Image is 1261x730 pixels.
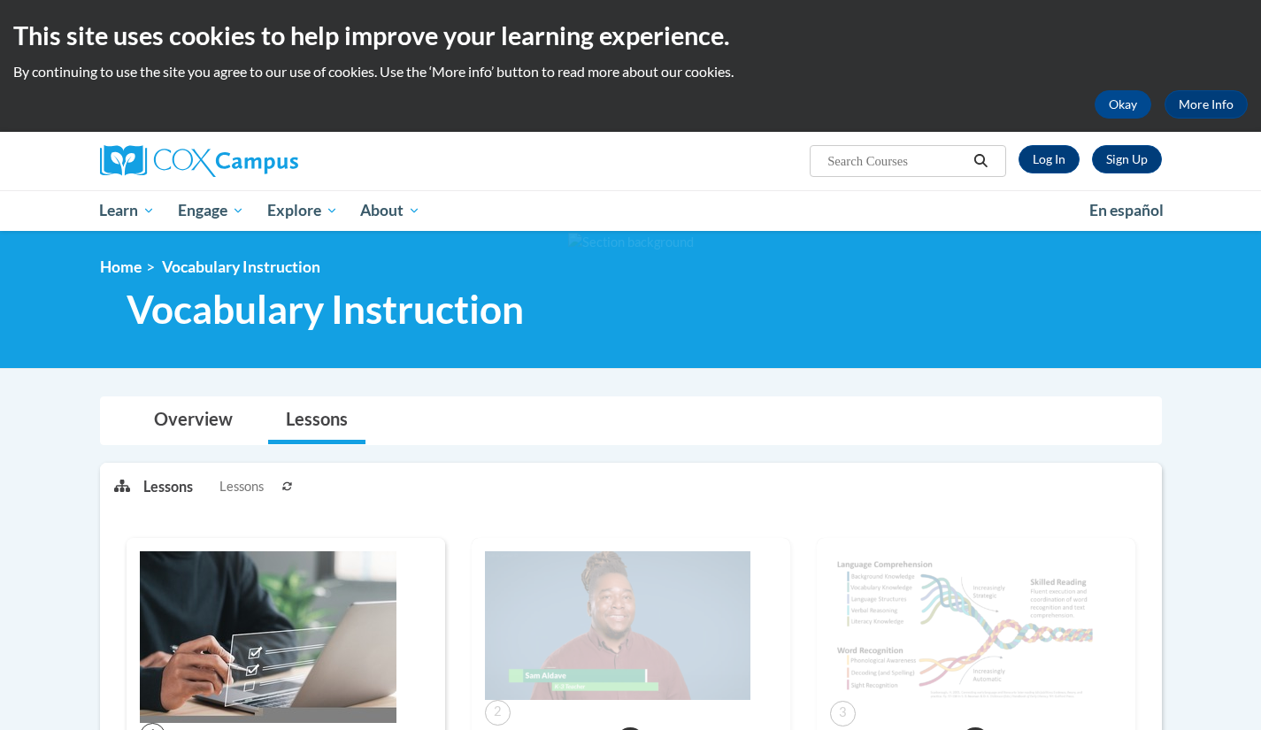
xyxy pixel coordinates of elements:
[830,701,856,726] span: 3
[1019,145,1080,173] a: Log In
[1078,192,1175,229] a: En español
[268,397,365,444] a: Lessons
[1089,201,1164,219] span: En español
[136,397,250,444] a: Overview
[256,190,350,231] a: Explore
[219,477,264,496] span: Lessons
[13,18,1248,53] h2: This site uses cookies to help improve your learning experience.
[349,190,432,231] a: About
[1092,145,1162,173] a: Register
[99,200,155,221] span: Learn
[140,551,396,723] img: Course Image
[826,150,967,172] input: Search Courses
[100,145,436,177] a: Cox Campus
[162,257,320,276] span: Vocabulary Instruction
[1165,90,1248,119] a: More Info
[143,477,193,496] p: Lessons
[967,150,994,172] button: Search
[360,200,420,221] span: About
[100,257,142,276] a: Home
[485,551,750,700] img: Course Image
[267,200,338,221] span: Explore
[166,190,256,231] a: Engage
[485,700,511,726] span: 2
[73,190,1188,231] div: Main menu
[178,200,244,221] span: Engage
[100,145,298,177] img: Cox Campus
[830,551,1096,701] img: Course Image
[127,286,524,333] span: Vocabulary Instruction
[88,190,167,231] a: Learn
[568,233,694,252] img: Section background
[1095,90,1151,119] button: Okay
[13,62,1248,81] p: By continuing to use the site you agree to our use of cookies. Use the ‘More info’ button to read...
